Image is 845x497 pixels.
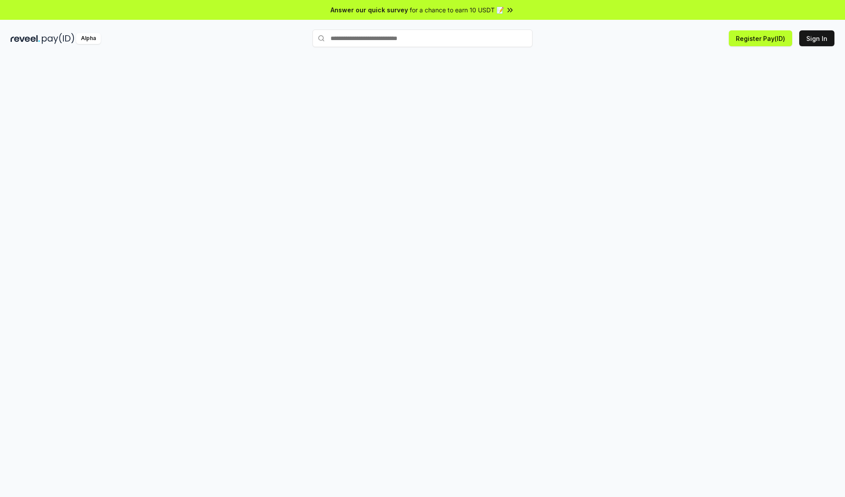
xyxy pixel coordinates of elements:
img: reveel_dark [11,33,40,44]
button: Register Pay(ID) [729,30,792,46]
div: Alpha [76,33,101,44]
span: for a chance to earn 10 USDT 📝 [410,5,504,15]
button: Sign In [799,30,834,46]
img: pay_id [42,33,74,44]
span: Answer our quick survey [331,5,408,15]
